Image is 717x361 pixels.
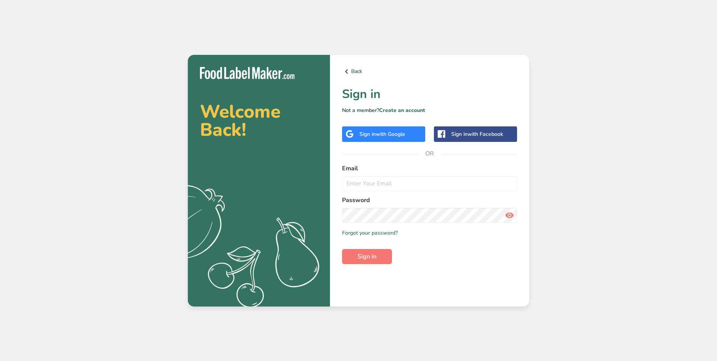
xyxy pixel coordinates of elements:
span: with Facebook [468,131,503,138]
span: Sign in [358,252,376,261]
label: Email [342,164,517,173]
a: Back [342,67,517,76]
img: Food Label Maker [200,67,294,79]
input: Enter Your Email [342,176,517,191]
label: Password [342,196,517,205]
h1: Sign in [342,85,517,103]
span: with Google [376,131,405,138]
span: OR [418,142,441,165]
h2: Welcome Back! [200,103,318,139]
button: Sign in [342,249,392,264]
a: Create an account [379,107,425,114]
p: Not a member? [342,106,517,114]
a: Forgot your password? [342,229,398,237]
div: Sign in [451,130,503,138]
div: Sign in [359,130,405,138]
